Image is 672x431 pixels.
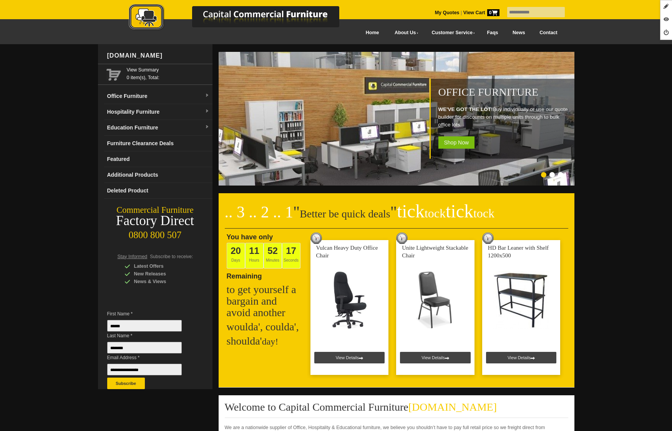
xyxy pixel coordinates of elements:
[462,10,499,15] a: View Cart0
[408,401,497,413] span: [DOMAIN_NAME]
[227,243,245,269] span: Days
[541,172,546,177] li: Page dot 1
[438,136,475,149] span: Shop Now
[107,378,145,389] button: Subscribe
[124,262,197,270] div: Latest Offers
[227,233,273,241] span: You have only
[107,310,193,318] span: First Name *
[219,181,576,187] a: Office Furniture WE'VE GOT THE LOT!Buy individually or use our quote builder for discounts on mul...
[225,206,568,229] h2: Better be quick deals
[108,4,377,32] img: Capital Commercial Furniture Logo
[463,10,499,15] strong: View Cart
[107,320,182,332] input: First Name *
[124,270,197,278] div: New Releases
[225,203,294,221] span: .. 3 .. 2 .. 1
[107,332,193,340] span: Last Name *
[386,24,423,41] a: About Us
[104,104,212,120] a: Hospitality Furnituredropdown
[205,109,209,114] img: dropdown
[118,254,148,259] span: Stay Informed
[293,203,300,221] span: "
[482,232,494,244] img: tick tock deal clock
[225,401,568,418] h2: Welcome to Capital Commercial Furniture
[438,86,571,98] h1: Office Furniture
[104,44,212,67] div: [DOMAIN_NAME]
[549,172,555,177] li: Page dot 2
[249,245,259,256] span: 11
[104,120,212,136] a: Education Furnituredropdown
[262,337,279,346] span: day!
[245,243,264,269] span: Hours
[205,93,209,98] img: dropdown
[423,24,480,41] a: Customer Service
[390,203,494,221] span: "
[104,183,212,199] a: Deleted Product
[127,66,209,80] span: 0 item(s), Total:
[107,354,193,361] span: Email Address *
[473,206,494,220] span: tock
[438,106,493,112] strong: WE'VE GOT THE LOT!
[505,24,532,41] a: News
[231,245,241,256] span: 20
[310,232,322,244] img: tick tock deal clock
[98,215,212,226] div: Factory Direct
[104,167,212,183] a: Additional Products
[98,226,212,240] div: 0800 800 507
[267,245,278,256] span: 52
[397,201,494,221] span: tick tick
[107,342,182,353] input: Last Name *
[205,125,209,129] img: dropdown
[124,278,197,285] div: News & Views
[227,335,304,347] h2: shoulda'
[532,24,564,41] a: Contact
[282,243,300,269] span: Seconds
[98,205,212,215] div: Commercial Furniture
[425,206,446,220] span: tock
[487,9,499,16] span: 0
[219,52,576,186] img: Office Furniture
[286,245,296,256] span: 17
[264,243,282,269] span: Minutes
[108,4,377,34] a: Capital Commercial Furniture Logo
[104,88,212,104] a: Office Furnituredropdown
[227,321,304,333] h2: woulda', coulda',
[480,24,506,41] a: Faqs
[104,136,212,151] a: Furniture Clearance Deals
[558,172,563,177] li: Page dot 3
[127,66,209,74] a: View Summary
[227,284,304,318] h2: to get yourself a bargain and avoid another
[438,106,571,129] p: Buy individually or use our quote builder for discounts on multiple units through to bulk office ...
[227,269,262,280] span: Remaining
[107,364,182,375] input: Email Address *
[104,151,212,167] a: Featured
[150,254,193,259] span: Subscribe to receive:
[435,10,460,15] a: My Quotes
[396,232,408,244] img: tick tock deal clock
